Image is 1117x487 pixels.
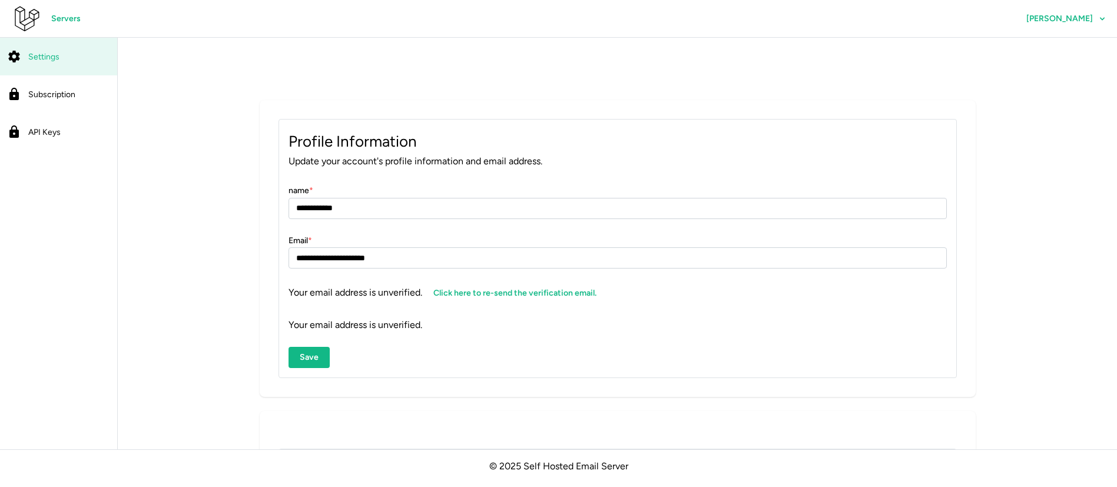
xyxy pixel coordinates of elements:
button: Save [289,347,330,368]
a: Click here to re-send the verification email. [422,283,608,304]
p: Update your account's profile information and email address. [289,154,947,169]
label: Email [289,234,312,247]
p: Your email address is unverified. [289,283,947,304]
span: Save [300,347,319,367]
span: Click here to re-send the verification email. [433,283,596,303]
span: Settings [28,52,59,62]
span: [PERSON_NAME] [1026,15,1093,23]
p: Your email address is unverified. [289,318,947,333]
a: Servers [40,8,92,29]
span: API Keys [28,127,61,137]
span: Servers [51,9,81,29]
p: Profile Information [289,129,947,154]
label: name [289,184,313,197]
button: [PERSON_NAME] [1015,8,1117,29]
span: Subscription [28,90,75,100]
